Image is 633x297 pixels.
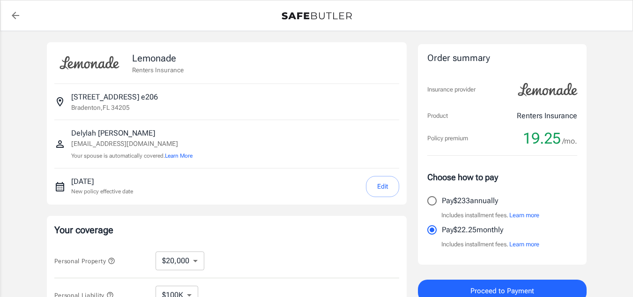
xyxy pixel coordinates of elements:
p: Pay $22.25 monthly [442,224,503,236]
button: Learn more [509,240,539,249]
p: [DATE] [71,176,133,187]
button: Personal Property [54,255,115,267]
p: Your coverage [54,223,399,236]
button: Edit [366,176,399,197]
span: /mo. [562,135,577,148]
p: [EMAIL_ADDRESS][DOMAIN_NAME] [71,139,193,149]
span: Personal Property [54,258,115,265]
p: Delylah [PERSON_NAME] [71,128,193,139]
img: Lemonade [513,76,583,103]
p: Product [427,111,448,121]
span: 19.25 [523,129,561,148]
p: Lemonade [132,51,184,65]
p: Choose how to pay [427,171,577,183]
p: Bradenton , FL 34205 [71,103,130,112]
p: New policy effective date [71,187,133,196]
p: Includes installment fees. [441,211,539,220]
p: Your spouse is automatically covered. [71,152,193,160]
p: [STREET_ADDRESS] e206 [71,91,158,103]
div: Order summary [427,52,577,65]
svg: Insured person [54,138,66,150]
svg: Insured address [54,96,66,107]
span: Proceed to Payment [470,285,534,297]
a: back to quotes [6,6,25,25]
svg: New policy start date [54,181,66,192]
p: Insurance provider [427,85,476,94]
p: Pay $233 annually [442,195,498,206]
img: Lemonade [54,50,125,76]
p: Renters Insurance [517,110,577,122]
p: Includes installment fees. [441,240,539,249]
p: Renters Insurance [132,65,184,75]
img: Back to quotes [282,12,352,20]
p: Policy premium [427,134,468,143]
button: Learn more [509,211,539,220]
button: Learn More [165,152,193,160]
